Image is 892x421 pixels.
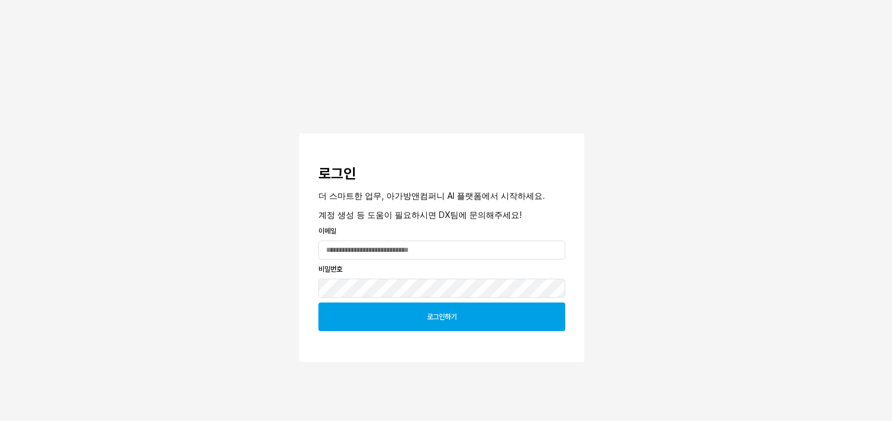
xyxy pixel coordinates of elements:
[318,303,565,331] button: 로그인하기
[318,166,565,182] h3: 로그인
[318,208,565,221] p: 계정 생성 등 도움이 필요하시면 DX팀에 문의해주세요!
[427,312,457,322] p: 로그인하기
[318,264,565,275] p: 비밀번호
[318,226,565,236] p: 이메일
[318,189,565,202] p: 더 스마트한 업무, 아가방앤컴퍼니 AI 플랫폼에서 시작하세요.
